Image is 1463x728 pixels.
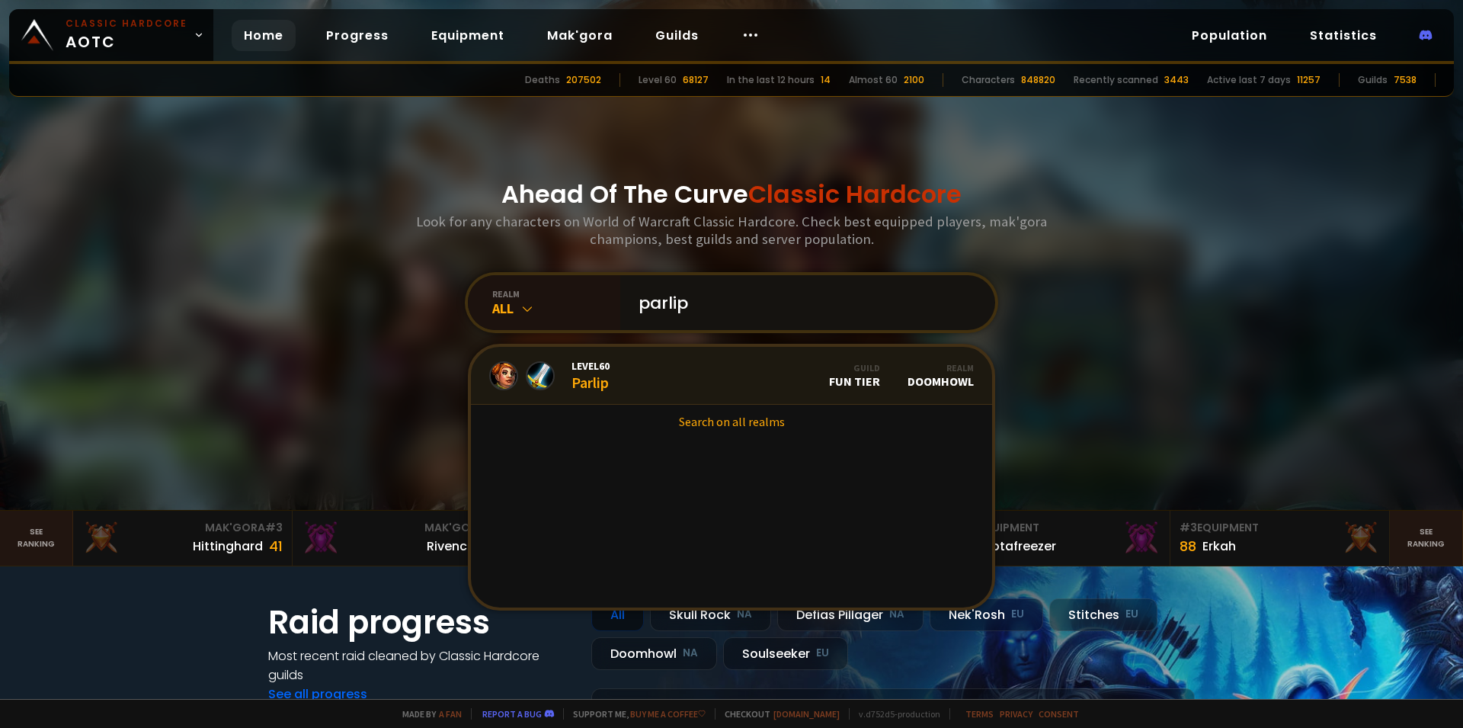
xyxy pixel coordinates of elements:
a: Report a bug [482,708,542,720]
span: Checkout [715,708,840,720]
div: 848820 [1021,73,1055,87]
a: Equipment [419,20,517,51]
div: Characters [962,73,1015,87]
small: NA [889,607,904,622]
div: Erkah [1202,537,1236,556]
div: Parlip [571,359,610,392]
a: Seeranking [1390,511,1463,566]
div: realm [492,288,620,300]
div: Notafreezer [983,537,1056,556]
a: Guilds [643,20,711,51]
small: EU [1011,607,1024,622]
div: All [492,300,620,317]
small: EU [1125,607,1138,622]
a: Statistics [1298,20,1389,51]
div: 41 [269,536,283,556]
a: Population [1180,20,1279,51]
h1: Ahead Of The Curve [501,176,962,213]
h1: Raid progress [268,598,573,646]
a: Mak'Gora#3Hittinghard41 [73,511,293,566]
div: Hittinghard [193,537,263,556]
div: Fun Tier [829,362,880,389]
div: Level 60 [639,73,677,87]
a: Search on all realms [471,405,992,438]
a: a fan [439,708,462,720]
a: See all progress [268,685,367,703]
div: Equipment [960,520,1160,536]
div: Defias Pillager [777,598,924,631]
a: Terms [965,708,994,720]
a: Mak'Gora#2Rivench100 [293,511,512,566]
a: Classic HardcoreAOTC [9,9,213,61]
div: Soulseeker [723,637,848,670]
small: Classic Hardcore [66,17,187,30]
span: Level 60 [571,359,610,373]
div: Stitches [1049,598,1157,631]
small: EU [816,646,829,661]
div: Rivench [427,537,475,556]
a: Consent [1039,708,1079,720]
h4: Most recent raid cleaned by Classic Hardcore guilds [268,646,573,685]
div: 2100 [904,73,924,87]
a: Level60ParlipGuildFun TierRealmDoomhowl [471,347,992,405]
a: [DOMAIN_NAME] [773,708,840,720]
div: Active last 7 days [1207,73,1291,87]
div: All [591,598,644,631]
span: Support me, [563,708,706,720]
div: Deaths [525,73,560,87]
div: In the last 12 hours [727,73,815,87]
a: Home [232,20,296,51]
div: Guilds [1358,73,1388,87]
div: 3443 [1164,73,1189,87]
input: Search a character... [629,275,977,330]
a: Privacy [1000,708,1032,720]
a: Progress [314,20,401,51]
span: v. d752d5 - production [849,708,940,720]
div: Mak'Gora [302,520,502,536]
a: Mak'gora [535,20,625,51]
div: 88 [1180,536,1196,556]
div: Equipment [1180,520,1380,536]
h3: Look for any characters on World of Warcraft Classic Hardcore. Check best equipped players, mak'g... [410,213,1053,248]
a: #2Equipment88Notafreezer [951,511,1170,566]
div: Doomhowl [908,362,974,389]
span: Made by [393,708,462,720]
div: 14 [821,73,831,87]
div: Guild [829,362,880,374]
div: 11257 [1297,73,1321,87]
div: Doomhowl [591,637,717,670]
span: # 3 [1180,520,1197,535]
div: Realm [908,362,974,374]
a: Buy me a coffee [630,708,706,720]
div: 7538 [1394,73,1417,87]
div: Skull Rock [650,598,771,631]
div: Almost 60 [849,73,898,87]
a: #3Equipment88Erkah [1170,511,1390,566]
span: Classic Hardcore [748,177,962,211]
div: Mak'Gora [82,520,283,536]
span: AOTC [66,17,187,53]
small: NA [737,607,752,622]
div: Nek'Rosh [930,598,1043,631]
div: 207502 [566,73,601,87]
span: # 3 [265,520,283,535]
div: Recently scanned [1074,73,1158,87]
div: 68127 [683,73,709,87]
small: NA [683,646,698,661]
